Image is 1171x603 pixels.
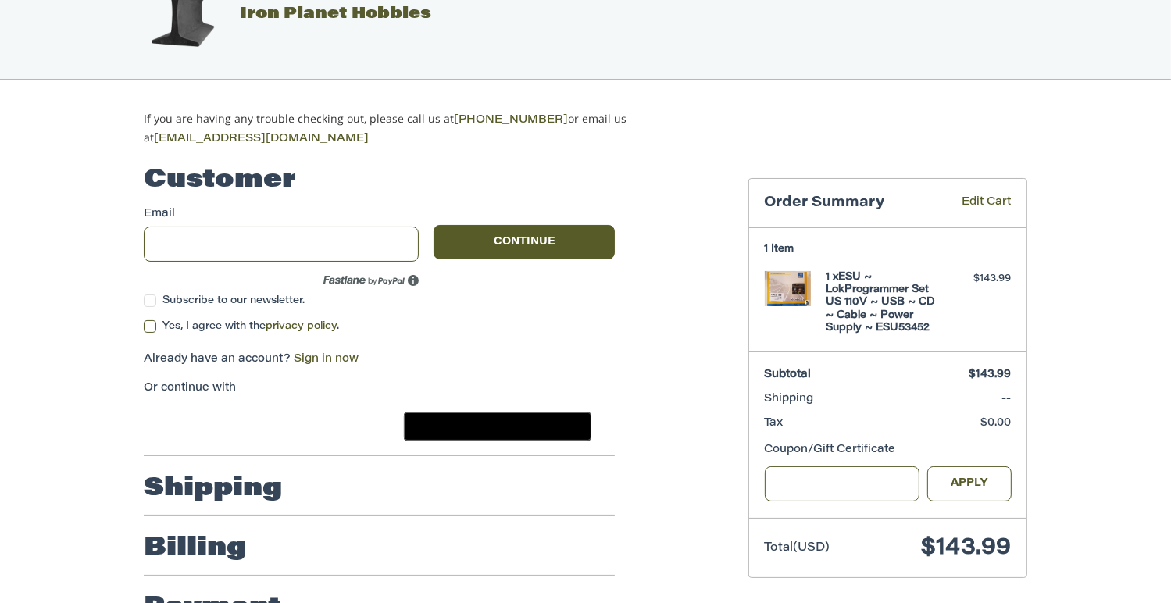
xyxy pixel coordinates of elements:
span: $0.00 [981,418,1012,429]
h3: Order Summary [765,194,940,212]
span: Iron Planet Hobbies [241,6,432,22]
input: Gift Certificate or Coupon Code [765,466,920,501]
a: [PHONE_NUMBER] [454,115,568,126]
button: Google Pay [404,412,591,441]
a: Edit Cart [940,194,1012,212]
span: Shipping [765,394,814,405]
p: Already have an account? [144,351,615,368]
a: Sign in now [294,354,359,365]
a: Iron Planet Hobbies [127,6,432,22]
div: Coupon/Gift Certificate [765,442,1012,458]
h3: 1 Item [765,243,1012,255]
a: privacy policy [266,321,337,331]
span: Yes, I agree with the . [162,321,339,331]
span: $143.99 [969,369,1012,380]
span: Subtotal [765,369,812,380]
iframe: PayPal-paypal [139,412,256,441]
span: Tax [765,418,784,429]
h2: Shipping [144,473,282,505]
iframe: PayPal-paylater [271,412,388,441]
h4: 1 x ESU ~ LokProgrammer Set US 110V ~ USB ~ CD ~ Cable ~ Power Supply ~ ESU53452 [826,271,946,334]
span: Subscribe to our newsletter. [162,295,305,305]
h2: Customer [144,165,296,196]
span: $143.99 [922,537,1012,560]
a: [EMAIL_ADDRESS][DOMAIN_NAME] [154,134,369,145]
span: Total (USD) [765,542,830,554]
h2: Billing [144,533,246,564]
label: Email [144,206,419,223]
button: Apply [927,466,1012,501]
span: -- [1002,394,1012,405]
div: $143.99 [950,271,1012,287]
button: Continue [434,225,615,259]
p: If you are having any trouble checking out, please call us at or email us at [144,110,676,148]
p: Or continue with [144,380,615,397]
